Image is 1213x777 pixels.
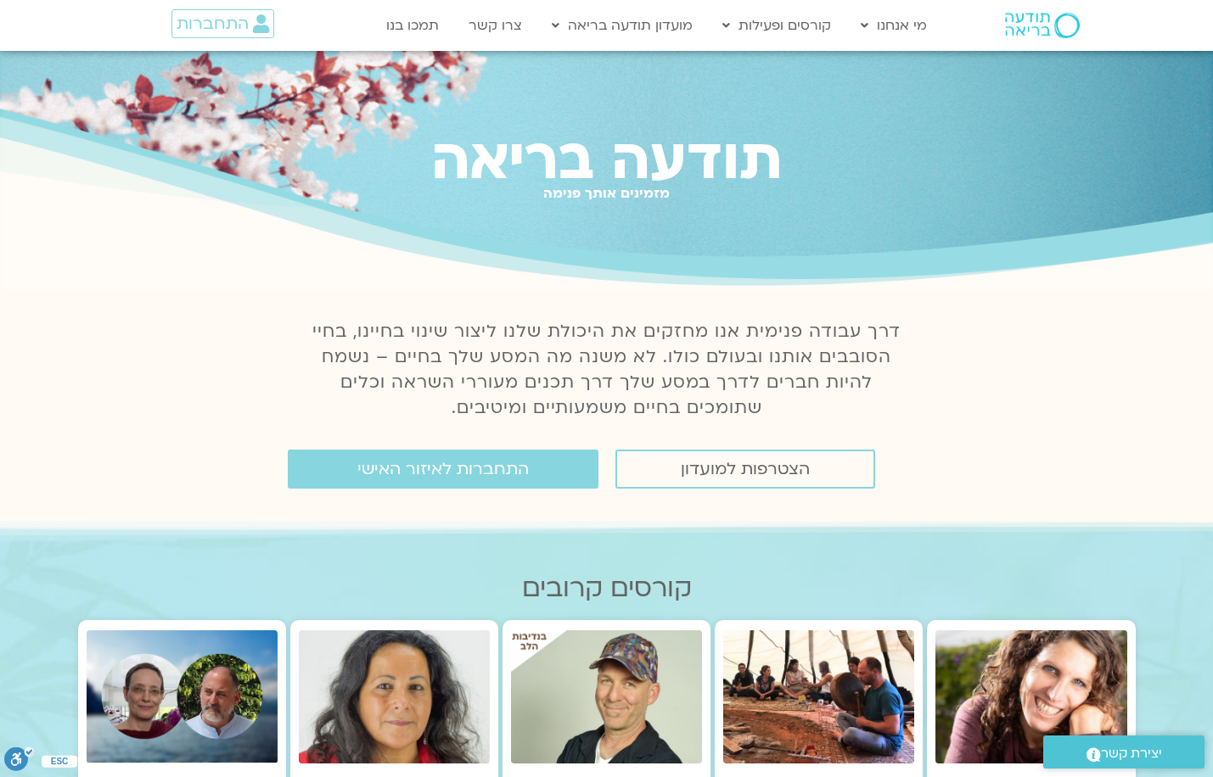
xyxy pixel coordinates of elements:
h2: קורסים קרובים [78,573,1136,603]
a: צרו קשר [460,9,531,42]
a: התחברות [171,9,274,38]
a: הצטרפות למועדון [615,450,875,489]
p: דרך עבודה פנימית אנו מחזקים את היכולת שלנו ליצור שינוי בחיינו, בחיי הסובבים אותנו ובעולם כולו. לא... [303,319,911,421]
a: קורסים ופעילות [714,9,840,42]
img: תודעה בריאה [1005,13,1080,38]
span: יצירת קשר [1101,742,1162,765]
span: התחברות [177,14,249,33]
a: יצירת קשר [1043,735,1205,769]
a: התחברות לאיזור האישי [288,450,598,489]
span: הצטרפות למועדון [681,460,810,478]
a: מועדון תודעה בריאה [543,9,701,42]
a: תמכו בנו [378,9,447,42]
a: מי אנחנו [852,9,935,42]
span: התחברות לאיזור האישי [357,460,529,478]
